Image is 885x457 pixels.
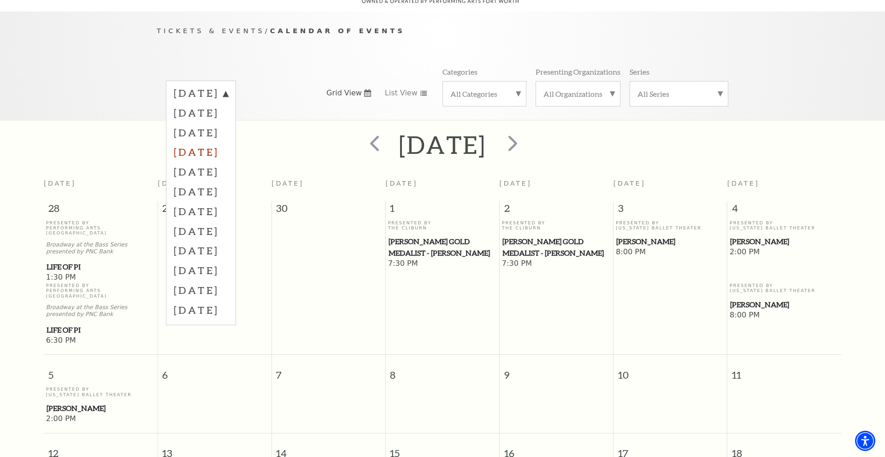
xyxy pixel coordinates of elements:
span: [DATE] [614,180,646,187]
span: 8 [386,355,499,387]
span: Grid View [326,88,362,98]
span: Calendar of Events [270,27,405,35]
span: [PERSON_NAME] [47,403,155,414]
p: Broadway at the Bass Series presented by PNC Bank [46,241,155,255]
span: 7 [272,355,385,387]
label: [DATE] [174,162,228,182]
label: [DATE] [174,240,228,260]
span: 3 [614,201,727,220]
span: 6 [158,355,271,387]
a: Peter Pan [730,299,839,311]
p: Presented By Performing Arts [GEOGRAPHIC_DATA] [46,220,155,236]
span: [PERSON_NAME] Gold Medalist - [PERSON_NAME] [389,236,497,258]
div: Accessibility Menu [855,431,875,451]
span: 10 [614,355,727,387]
p: Presenting Organizations [536,67,620,76]
p: Broadway at the Bass Series presented by PNC Bank [46,304,155,318]
span: 7:30 PM [388,259,497,269]
span: [PERSON_NAME] [616,236,725,247]
p: Presented By [US_STATE] Ballet Theater [616,220,725,231]
span: [PERSON_NAME] [730,236,838,247]
h2: [DATE] [399,130,486,159]
span: [DATE] [271,180,304,187]
span: 8:00 PM [730,311,839,321]
a: Life of Pi [46,324,155,336]
span: [DATE] [727,180,760,187]
span: 1:30 PM [46,273,155,283]
label: [DATE] [174,182,228,201]
a: Peter Pan [616,236,725,247]
label: All Series [637,89,720,99]
span: List View [385,88,418,98]
span: 7:30 PM [502,259,611,269]
label: [DATE] [174,201,228,221]
span: [PERSON_NAME] Gold Medalist - [PERSON_NAME] [502,236,611,258]
span: 1 [386,201,499,220]
span: [DATE] [500,180,532,187]
label: [DATE] [174,300,228,320]
p: Presented By The Cliburn [388,220,497,231]
label: [DATE] [174,280,228,300]
p: Presented By [US_STATE] Ballet Theater [730,283,839,293]
p: Categories [442,67,478,76]
span: 30 [272,201,385,220]
a: Peter Pan [730,236,839,247]
button: next [495,129,529,161]
span: Tickets & Events [157,27,265,35]
span: 2:00 PM [46,414,155,424]
label: All Organizations [543,89,613,99]
label: [DATE] [174,103,228,123]
span: [PERSON_NAME] [730,299,838,311]
span: 2 [500,201,613,220]
a: Cliburn Gold Medalist - Aristo Sham [388,236,497,258]
p: / [157,25,728,37]
a: Peter Pan [46,403,155,414]
a: Life of Pi [46,261,155,273]
span: 6:30 PM [46,336,155,346]
span: Life of Pi [47,324,155,336]
span: 8:00 PM [616,247,725,258]
span: [DATE] [385,180,418,187]
span: 29 [158,201,271,220]
p: Presented By The Cliburn [502,220,611,231]
span: [DATE] [44,180,76,187]
label: [DATE] [174,123,228,142]
label: [DATE] [174,260,228,280]
span: [DATE] [158,180,190,187]
label: All Categories [450,89,519,99]
label: [DATE] [174,86,228,103]
p: Presented By [US_STATE] Ballet Theater [46,387,155,397]
label: [DATE] [174,142,228,162]
span: 2:00 PM [730,247,839,258]
span: 4 [727,201,841,220]
p: Series [630,67,649,76]
span: Life of Pi [47,261,155,273]
span: 9 [500,355,613,387]
p: Presented By [US_STATE] Ballet Theater [730,220,839,231]
a: Cliburn Gold Medalist - Aristo Sham [502,236,611,258]
span: 5 [44,355,158,387]
p: Presented By Performing Arts [GEOGRAPHIC_DATA] [46,283,155,299]
span: 28 [44,201,158,220]
label: [DATE] [174,221,228,241]
button: prev [356,129,390,161]
span: 11 [727,355,841,387]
